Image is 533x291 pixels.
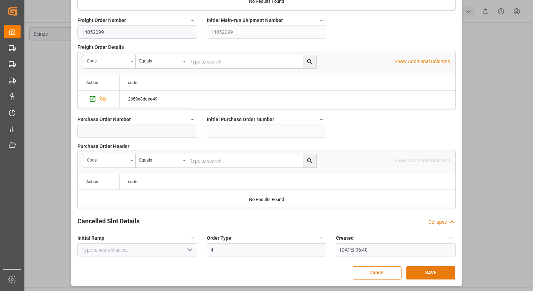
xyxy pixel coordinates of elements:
[353,266,401,279] button: Cancel
[77,44,124,51] span: Freight Order Details
[317,16,326,25] button: Initial Main-run Shipment Number
[188,233,197,242] button: Initial Ramp
[303,154,316,167] button: search button
[395,58,450,65] p: Show Additional Columns
[188,115,197,124] button: Purchase Order Number
[188,154,316,167] input: Type to search
[86,80,98,85] div: Action
[428,218,447,226] div: Collapse
[83,55,136,68] button: open menu
[77,17,126,24] span: Freight Order Number
[139,56,180,64] div: Equals
[87,155,128,163] div: code
[120,91,189,107] div: Press SPACE to select this row.
[77,143,129,150] span: Purchase Order Header
[86,179,98,184] div: Action
[184,245,194,255] button: open menu
[317,233,326,242] button: Order Type
[336,243,456,256] input: DD.MM.YYYY HH:MM
[120,91,189,107] div: 2659e3dcee49
[78,91,120,107] div: Press SPACE to select this row.
[77,234,104,242] span: Initial Ramp
[77,243,197,256] input: Type to search/select
[207,17,283,24] span: Initial Main-run Shipment Number
[317,115,326,124] button: Initial Purchase Order Number
[83,154,136,167] button: open menu
[207,116,274,123] span: Initial Purchase Order Number
[128,80,137,85] span: code
[188,55,316,68] input: Type to search
[77,216,140,226] h2: Cancelled Slot Details
[139,155,180,163] div: Equals
[188,16,197,25] button: Freight Order Number
[87,56,128,64] div: code
[406,266,455,279] button: SAVE
[207,234,231,242] span: Order Type
[303,55,316,68] button: search button
[446,233,456,242] button: Created
[128,179,137,184] span: code
[136,55,188,68] button: open menu
[77,116,131,123] span: Purchase Order Number
[336,234,354,242] span: Created
[136,154,188,167] button: open menu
